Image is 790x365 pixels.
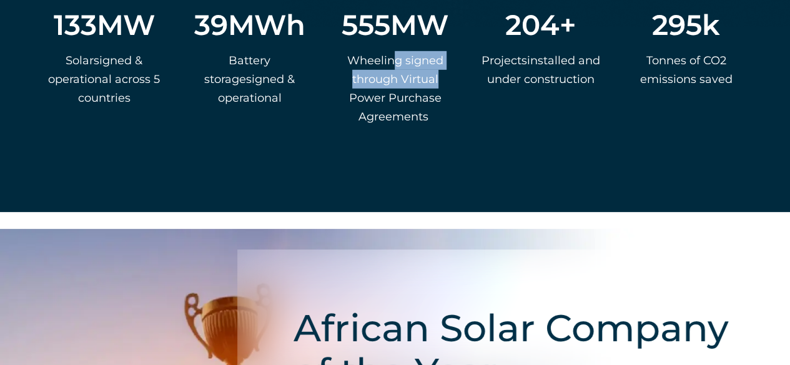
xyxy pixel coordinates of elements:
[505,11,560,39] span: 204
[54,11,97,39] span: 133
[72,54,94,67] span: olar
[652,11,702,39] span: 295
[481,54,600,86] span: i
[481,54,490,67] span: P
[390,11,455,39] span: MW
[94,54,99,67] span: s
[228,11,310,39] span: MWh
[640,72,733,86] span: emissions saved
[194,11,228,39] span: 39
[702,11,746,39] span: k
[204,54,270,86] span: ttery storage
[560,11,601,39] span: +
[218,72,295,105] span: igned & operational
[646,54,652,67] span: T
[487,54,600,86] span: nstalled and under construction
[652,54,726,67] span: onnes of CO2
[347,54,443,124] span: Wheeling signed through Virtual Power Purchase Agreements
[490,54,527,67] span: rojects
[229,54,244,67] span: Ba
[66,54,72,67] span: S
[97,11,165,39] span: MW
[48,54,160,105] span: igned & operational across 5 countries
[342,11,390,39] span: 555
[246,72,252,86] span: s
